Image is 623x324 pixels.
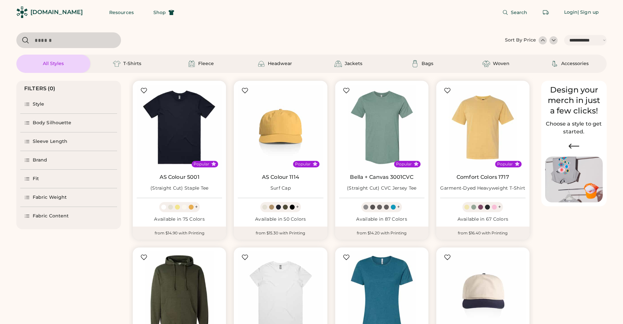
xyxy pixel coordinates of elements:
[335,227,428,240] div: from $14.20 with Printing
[33,194,67,201] div: Fabric Weight
[146,6,182,19] button: Shop
[30,8,83,16] div: [DOMAIN_NAME]
[195,203,198,211] div: +
[198,60,214,67] div: Fleece
[494,6,535,19] button: Search
[397,203,400,211] div: +
[33,176,39,182] div: Fit
[545,157,603,203] img: Image of Lisa Congdon Eye Print on T-Shirt and Hat
[33,101,44,108] div: Style
[564,9,578,16] div: Login
[268,60,292,67] div: Headwear
[436,227,529,240] div: from $16.40 with Printing
[505,37,536,43] div: Sort By Price
[211,162,216,166] button: Popular Style
[345,60,362,67] div: Jackets
[350,174,413,180] a: Bella + Canvas 3001CVC
[551,60,559,68] img: Accessories Icon
[33,138,67,145] div: Sleeve Length
[339,216,424,223] div: Available in 87 Colors
[113,60,121,68] img: T-Shirts Icon
[515,162,520,166] button: Popular Style
[188,60,196,68] img: Fleece Icon
[347,185,416,192] div: (Straight Cut) CVC Jersey Tee
[150,185,208,192] div: (Straight Cut) Staple Tee
[33,213,69,219] div: Fabric Content
[160,174,199,180] a: AS Colour 5001
[539,6,552,19] button: Retrieve an order
[339,85,424,170] img: BELLA + CANVAS 3001CVC (Straight Cut) CVC Jersey Tee
[153,10,166,15] span: Shop
[24,85,56,93] div: FILTERS (0)
[396,162,412,167] div: Popular
[497,162,513,167] div: Popular
[296,203,299,211] div: +
[238,85,323,170] img: AS Colour 1114 Surf Cap
[561,60,589,67] div: Accessories
[33,120,72,126] div: Body Silhouette
[295,162,311,167] div: Popular
[238,216,323,223] div: Available in 50 Colors
[414,162,419,166] button: Popular Style
[440,185,525,192] div: Garment-Dyed Heavyweight T-Shirt
[493,60,510,67] div: Woven
[440,216,526,223] div: Available in 67 Colors
[457,174,509,180] a: Comfort Colors 1717
[422,60,433,67] div: Bags
[137,85,222,170] img: AS Colour 5001 (Straight Cut) Staple Tee
[137,216,222,223] div: Available in 75 Colors
[101,6,142,19] button: Resources
[234,227,327,240] div: from $15.30 with Printing
[334,60,342,68] img: Jackets Icon
[545,85,603,116] div: Design your merch in just a few clicks!
[313,162,318,166] button: Popular Style
[482,60,490,68] img: Woven Icon
[133,227,226,240] div: from $14.90 with Printing
[498,203,501,211] div: +
[257,60,265,68] img: Headwear Icon
[270,185,291,192] div: Surf Cap
[43,60,64,67] div: All Styles
[262,174,299,180] a: AS Colour 1114
[411,60,419,68] img: Bags Icon
[578,9,599,16] div: | Sign up
[123,60,141,67] div: T-Shirts
[194,162,209,167] div: Popular
[16,7,28,18] img: Rendered Logo - Screens
[511,10,528,15] span: Search
[545,120,603,136] h2: Choose a style to get started.
[33,157,47,163] div: Brand
[440,85,526,170] img: Comfort Colors 1717 Garment-Dyed Heavyweight T-Shirt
